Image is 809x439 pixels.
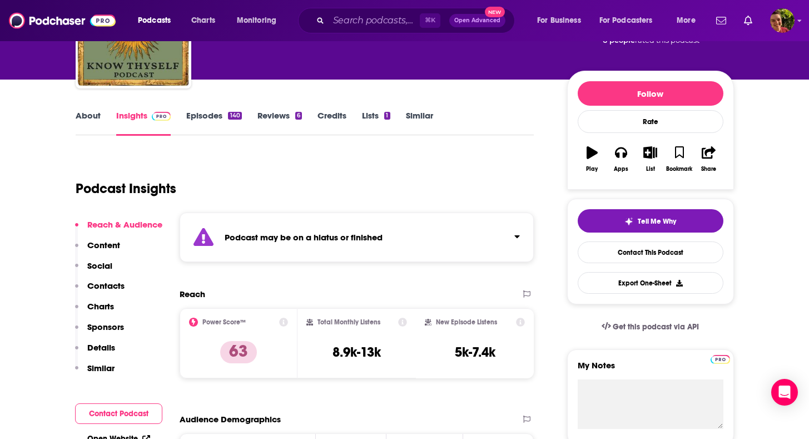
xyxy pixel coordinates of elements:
img: Podchaser - Follow, Share and Rate Podcasts [9,10,116,31]
div: Search podcasts, credits, & more... [309,8,525,33]
img: Podchaser Pro [711,355,730,364]
img: User Profile [770,8,795,33]
div: Open Intercom Messenger [771,379,798,406]
button: Follow [578,81,723,106]
label: My Notes [578,360,723,379]
span: Logged in as Marz [770,8,795,33]
section: Click to expand status details [180,213,534,262]
a: Lists1 [362,110,390,136]
h2: Power Score™ [202,318,246,326]
p: Charts [87,301,114,312]
span: For Podcasters [599,13,653,28]
button: Open AdvancedNew [449,14,505,27]
img: Podchaser Pro [152,112,171,121]
a: Show notifications dropdown [712,11,731,30]
div: Share [701,166,716,172]
a: Get this podcast via API [593,313,708,341]
button: Content [75,240,120,260]
p: Similar [87,363,115,373]
span: More [677,13,696,28]
a: InsightsPodchaser Pro [116,110,171,136]
button: Reach & Audience [75,219,162,240]
span: ⌘ K [420,13,440,28]
img: tell me why sparkle [624,217,633,226]
div: 6 [295,112,302,120]
span: For Business [537,13,581,28]
div: List [646,166,655,172]
button: open menu [130,12,185,29]
a: Credits [317,110,346,136]
a: Contact This Podcast [578,241,723,263]
button: Sponsors [75,322,124,342]
button: Social [75,260,112,281]
h3: 5k-7.4k [455,344,495,361]
p: Content [87,240,120,250]
div: Play [586,166,598,172]
button: Charts [75,301,114,322]
span: New [485,7,505,17]
a: Show notifications dropdown [739,11,757,30]
a: Pro website [711,353,730,364]
span: Charts [191,13,215,28]
a: Reviews6 [257,110,302,136]
button: Bookmark [665,139,694,179]
a: Episodes140 [186,110,241,136]
button: Similar [75,363,115,383]
h2: New Episode Listens [436,318,497,326]
button: Apps [607,139,636,179]
button: open menu [229,12,291,29]
h2: Total Monthly Listens [317,318,380,326]
h2: Audience Demographics [180,414,281,425]
div: 1 [384,112,390,120]
a: Similar [406,110,433,136]
button: Details [75,342,115,363]
button: open menu [592,12,669,29]
span: Podcasts [138,13,171,28]
button: Contacts [75,280,125,301]
span: Open Advanced [454,18,500,23]
div: Rate [578,110,723,133]
h2: Reach [180,289,205,299]
p: Details [87,342,115,353]
p: Sponsors [87,322,124,332]
button: Share [694,139,723,179]
span: Get this podcast via API [613,322,699,332]
h3: 8.9k-13k [332,344,381,361]
span: Tell Me Why [638,217,676,226]
strong: Podcast may be on a hiatus or finished [225,232,383,243]
div: Bookmark [666,166,692,172]
h1: Podcast Insights [76,180,176,197]
button: Export One-Sheet [578,272,723,294]
div: Apps [614,166,628,172]
a: Charts [184,12,222,29]
p: Social [87,260,112,271]
span: Monitoring [237,13,276,28]
button: Contact Podcast [75,403,162,424]
button: open menu [529,12,595,29]
button: open menu [669,12,709,29]
input: Search podcasts, credits, & more... [329,12,420,29]
p: 63 [220,341,257,363]
button: List [636,139,664,179]
p: Reach & Audience [87,219,162,230]
p: Contacts [87,280,125,291]
button: tell me why sparkleTell Me Why [578,209,723,233]
button: Show profile menu [770,8,795,33]
button: Play [578,139,607,179]
a: About [76,110,101,136]
div: 140 [228,112,241,120]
